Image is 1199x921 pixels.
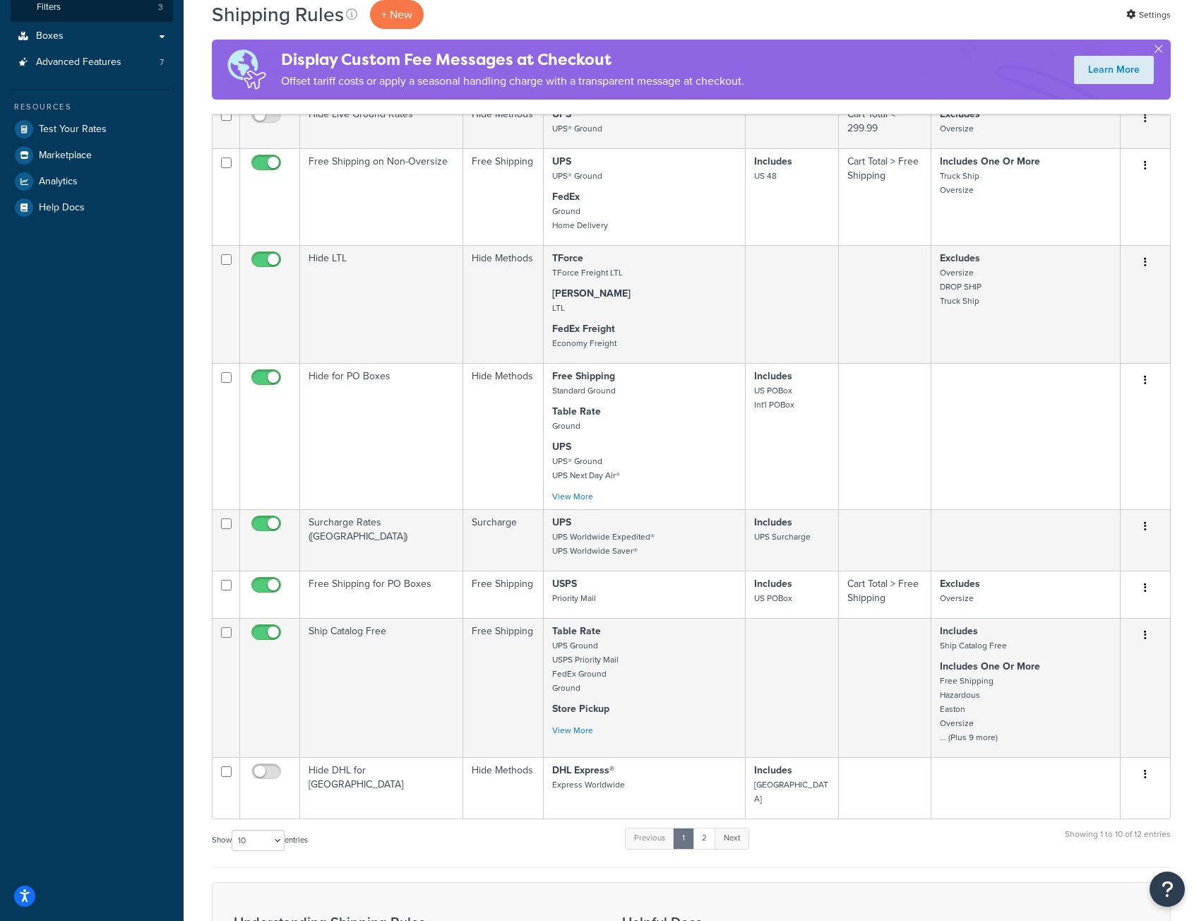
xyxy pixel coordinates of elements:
[463,363,544,509] td: Hide Methods
[552,286,631,301] strong: [PERSON_NAME]
[754,170,777,182] small: US 48
[300,571,463,618] td: Free Shipping for PO Boxes
[552,420,580,432] small: Ground
[463,101,544,148] td: Hide Methods
[754,576,792,591] strong: Includes
[39,176,78,188] span: Analytics
[754,778,828,805] small: [GEOGRAPHIC_DATA]
[552,701,609,716] strong: Store Pickup
[300,757,463,819] td: Hide DHL for [GEOGRAPHIC_DATA]
[39,124,107,136] span: Test Your Rates
[940,659,1040,674] strong: Includes One Or More
[552,189,580,204] strong: FedEx
[39,150,92,162] span: Marketplace
[36,30,64,42] span: Boxes
[552,592,596,605] small: Priority Mail
[463,245,544,363] td: Hide Methods
[158,1,163,13] span: 3
[552,251,583,266] strong: TForce
[552,639,619,694] small: UPS Ground USPS Priority Mail FedEx Ground Ground
[552,404,601,419] strong: Table Rate
[754,763,792,778] strong: Includes
[232,830,285,851] select: Showentries
[212,40,281,100] img: duties-banner-06bc72dcb5fe05cb3f9472aba00be2ae8eb53ab6f0d8bb03d382ba314ac3c341.png
[552,369,615,384] strong: Free Shipping
[463,757,544,819] td: Hide Methods
[552,724,593,737] a: View More
[1074,56,1154,84] a: Learn More
[754,592,792,605] small: US POBox
[715,828,749,849] a: Next
[940,266,982,307] small: Oversize DROP SHIP Truck Ship
[300,509,463,571] td: Surcharge Rates ([GEOGRAPHIC_DATA])
[39,202,85,214] span: Help Docs
[160,57,164,69] span: 7
[281,71,744,91] p: Offset tariff costs or apply a seasonal handling charge with a transparent message at checkout.
[11,143,173,168] a: Marketplace
[839,148,931,245] td: Cart Total > Free Shipping
[693,828,716,849] a: 2
[552,490,593,503] a: View More
[940,122,974,135] small: Oversize
[11,49,173,76] li: Advanced Features
[300,245,463,363] td: Hide LTL
[300,101,463,148] td: Hide Live Ground Rates
[463,509,544,571] td: Surcharge
[1065,826,1171,857] div: Showing 1 to 10 of 12 entries
[552,778,625,791] small: Express Worldwide
[552,439,571,454] strong: UPS
[673,828,694,849] a: 1
[625,828,674,849] a: Previous
[11,23,173,49] a: Boxes
[754,384,794,411] small: US POBox Int'l POBox
[754,515,792,530] strong: Includes
[839,571,931,618] td: Cart Total > Free Shipping
[212,1,344,28] h1: Shipping Rules
[1150,872,1185,907] button: Open Resource Center
[11,117,173,142] a: Test Your Rates
[552,205,608,232] small: Ground Home Delivery
[552,122,602,135] small: UPS® Ground
[940,592,974,605] small: Oversize
[552,763,614,778] strong: DHL Express®
[552,154,571,169] strong: UPS
[1126,5,1171,25] a: Settings
[11,195,173,220] a: Help Docs
[552,530,655,557] small: UPS Worldwide Expedited® UPS Worldwide Saver®
[463,571,544,618] td: Free Shipping
[552,266,623,279] small: TForce Freight LTL
[940,154,1040,169] strong: Includes One Or More
[552,337,616,350] small: Economy Freight
[839,101,931,148] td: Cart Total < 299.99
[11,101,173,113] div: Resources
[300,148,463,245] td: Free Shipping on Non-Oversize
[940,576,980,591] strong: Excludes
[940,639,1007,652] small: Ship Catalog Free
[212,830,308,851] label: Show entries
[300,618,463,757] td: Ship Catalog Free
[940,170,979,196] small: Truck Ship Oversize
[11,169,173,194] a: Analytics
[552,321,615,336] strong: FedEx Freight
[463,148,544,245] td: Free Shipping
[552,302,565,314] small: LTL
[552,576,577,591] strong: USPS
[552,624,601,638] strong: Table Rate
[754,369,792,384] strong: Includes
[754,530,811,543] small: UPS Surcharge
[37,1,61,13] span: Filters
[300,363,463,509] td: Hide for PO Boxes
[940,251,980,266] strong: Excludes
[940,624,978,638] strong: Includes
[552,515,571,530] strong: UPS
[552,455,620,482] small: UPS® Ground UPS Next Day Air®
[940,675,998,744] small: Free Shipping Hazardous Easton Oversize ... (Plus 9 more)
[36,57,121,69] span: Advanced Features
[754,154,792,169] strong: Includes
[281,48,744,71] h4: Display Custom Fee Messages at Checkout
